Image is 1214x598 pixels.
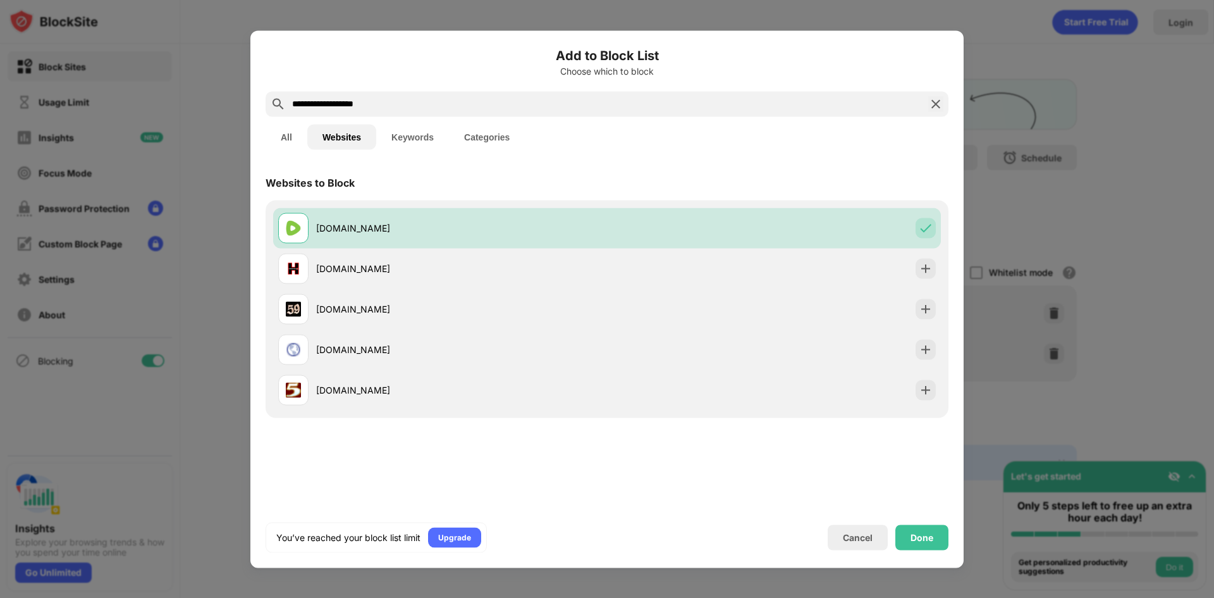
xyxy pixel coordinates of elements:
button: All [266,124,307,149]
div: Cancel [843,532,873,543]
div: Websites to Block [266,176,355,189]
div: Done [910,532,933,542]
button: Categories [449,124,525,149]
div: [DOMAIN_NAME] [316,221,607,235]
button: Websites [307,124,376,149]
img: favicons [286,342,301,357]
img: favicons [286,382,301,397]
img: search-close [928,96,943,111]
div: You’ve reached your block list limit [276,531,420,544]
div: Choose which to block [266,66,948,76]
button: Keywords [376,124,449,149]
img: favicons [286,220,301,235]
h6: Add to Block List [266,46,948,65]
div: [DOMAIN_NAME] [316,383,607,397]
div: [DOMAIN_NAME] [316,262,607,275]
img: favicons [286,261,301,276]
img: search.svg [271,96,286,111]
div: [DOMAIN_NAME] [316,343,607,356]
img: favicons [286,301,301,316]
div: [DOMAIN_NAME] [316,302,607,316]
div: Upgrade [438,531,471,544]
